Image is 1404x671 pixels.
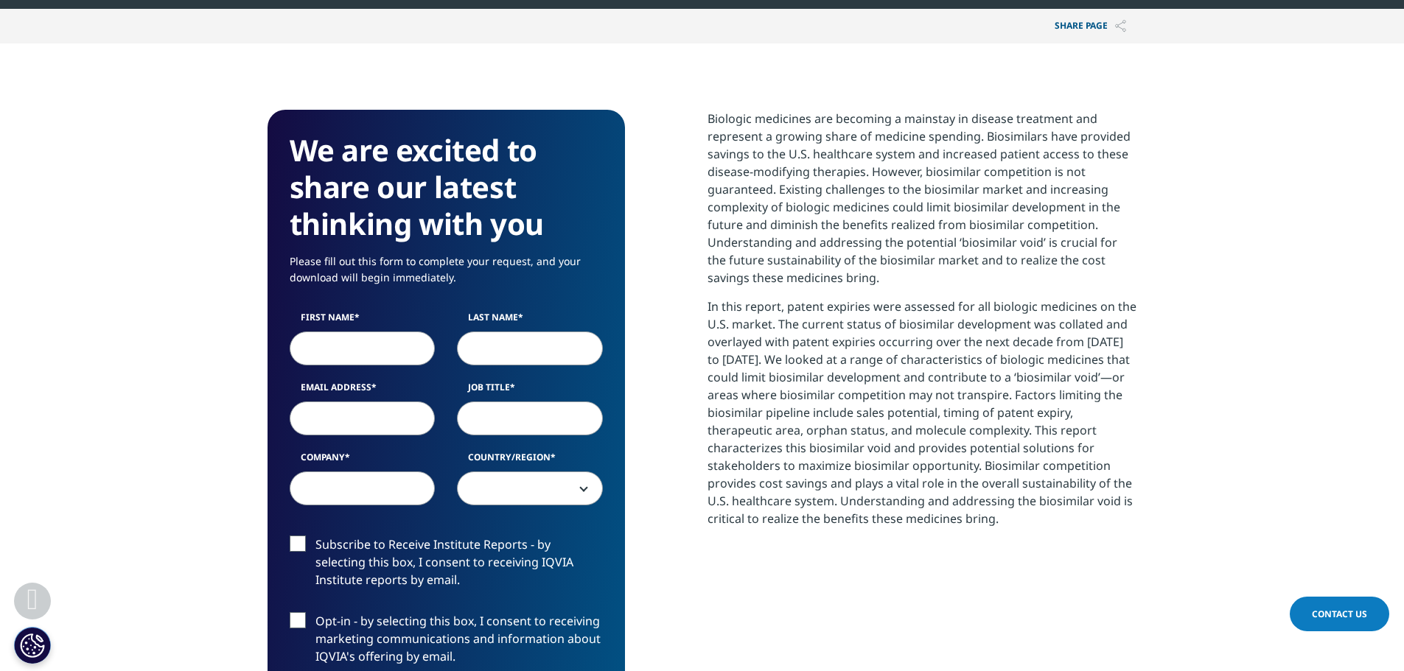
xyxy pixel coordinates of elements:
button: Share PAGEShare PAGE [1044,9,1137,43]
button: Cookies Settings [14,627,51,664]
p: Share PAGE [1044,9,1137,43]
img: Share PAGE [1115,20,1126,32]
label: First Name [290,311,436,331]
label: Country/Region [457,451,603,471]
label: Email Address [290,381,436,401]
label: Last Name [457,311,603,331]
label: Company [290,451,436,471]
h3: We are excited to share our latest thinking with you [290,132,603,242]
a: Contact Us [1290,597,1389,631]
p: In this report, patent expiries were assessed for all biologic medicines on the U.S. market. The ... [708,298,1137,538]
label: Subscribe to Receive Institute Reports - by selecting this box, I consent to receiving IQVIA Inst... [290,535,603,597]
label: Job Title [457,381,603,401]
p: Please fill out this form to complete your request, and your download will begin immediately. [290,253,603,297]
p: Biologic medicines are becoming a mainstay in disease treatment and represent a growing share of ... [708,110,1137,298]
span: Contact Us [1312,608,1367,620]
